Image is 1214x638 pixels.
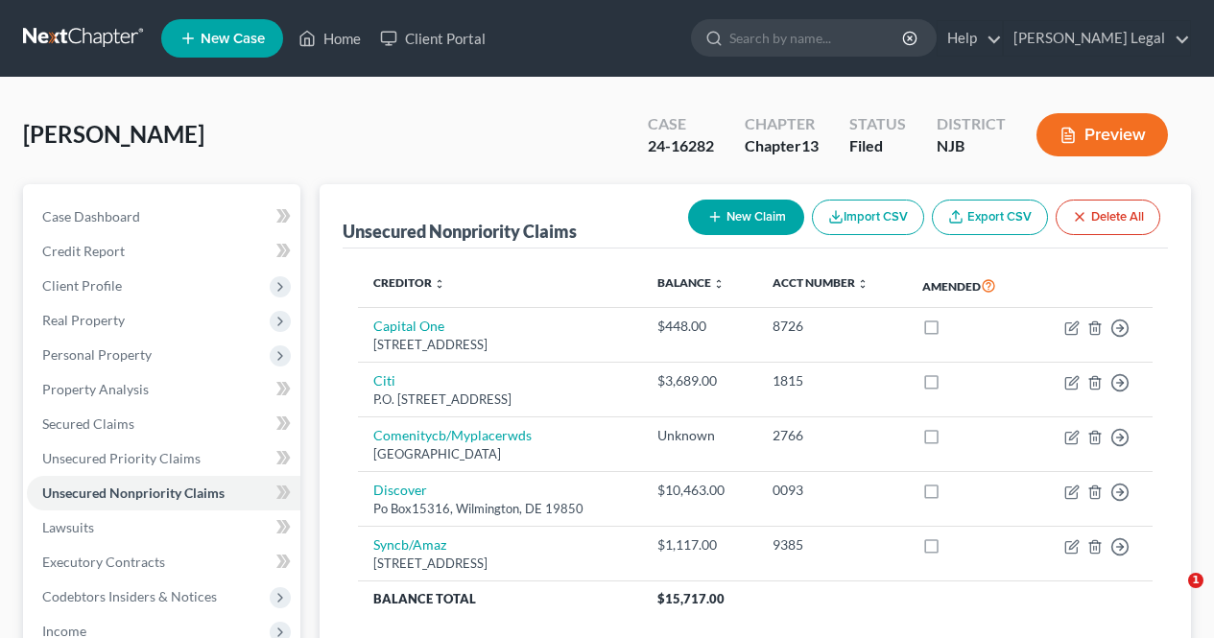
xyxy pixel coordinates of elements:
span: $15,717.00 [657,591,725,606]
div: Filed [849,135,906,157]
a: Client Portal [370,21,495,56]
th: Balance Total [358,581,642,616]
div: Unknown [657,426,742,445]
div: [GEOGRAPHIC_DATA] [373,445,627,463]
th: Amended [907,264,1031,308]
i: unfold_more [713,278,725,290]
a: Help [938,21,1002,56]
i: unfold_more [857,278,869,290]
div: NJB [937,135,1006,157]
div: 9385 [773,535,892,555]
span: Unsecured Priority Claims [42,450,201,466]
a: Discover [373,482,427,498]
a: Acct Number unfold_more [773,275,869,290]
a: Secured Claims [27,407,300,441]
div: [STREET_ADDRESS] [373,336,627,354]
button: Preview [1036,113,1168,156]
button: New Claim [688,200,804,235]
div: 2766 [773,426,892,445]
a: Lawsuits [27,510,300,545]
div: [STREET_ADDRESS] [373,555,627,573]
div: Po Box15316, Wilmington, DE 19850 [373,500,627,518]
div: $3,689.00 [657,371,742,390]
a: Comenitycb/Myplacerwds [373,427,532,443]
div: District [937,113,1006,135]
i: unfold_more [434,278,445,290]
a: Case Dashboard [27,200,300,234]
span: Executory Contracts [42,554,165,570]
div: 0093 [773,481,892,500]
span: Lawsuits [42,519,94,535]
a: Credit Report [27,234,300,269]
div: $1,117.00 [657,535,742,555]
input: Search by name... [729,20,905,56]
div: $10,463.00 [657,481,742,500]
div: Chapter [745,135,819,157]
span: Codebtors Insiders & Notices [42,588,217,604]
span: [PERSON_NAME] [23,120,204,148]
a: Property Analysis [27,372,300,407]
a: [PERSON_NAME] Legal [1004,21,1190,56]
a: Citi [373,372,395,389]
div: $448.00 [657,317,742,336]
span: Real Property [42,312,125,328]
a: Export CSV [932,200,1048,235]
a: Unsecured Priority Claims [27,441,300,476]
a: Executory Contracts [27,545,300,579]
span: 1 [1188,573,1203,588]
span: Credit Report [42,243,125,259]
span: Property Analysis [42,381,149,397]
a: Capital One [373,318,444,334]
div: Chapter [745,113,819,135]
a: Syncb/Amaz [373,536,446,553]
span: Case Dashboard [42,208,140,224]
div: 24-16282 [648,135,714,157]
div: 1815 [773,371,892,390]
button: Delete All [1056,200,1160,235]
span: Client Profile [42,277,122,294]
iframe: Intercom live chat [1149,573,1195,619]
span: Secured Claims [42,415,134,432]
button: Import CSV [812,200,924,235]
a: Creditor unfold_more [373,275,445,290]
div: Case [648,113,714,135]
span: Unsecured Nonpriority Claims [42,484,225,501]
div: Status [849,113,906,135]
a: Unsecured Nonpriority Claims [27,476,300,510]
a: Home [289,21,370,56]
span: Personal Property [42,346,152,363]
span: New Case [201,32,265,46]
div: P.O. [STREET_ADDRESS] [373,390,627,409]
span: 13 [801,136,819,154]
div: Unsecured Nonpriority Claims [343,220,577,243]
a: Balance unfold_more [657,275,725,290]
div: 8726 [773,317,892,336]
